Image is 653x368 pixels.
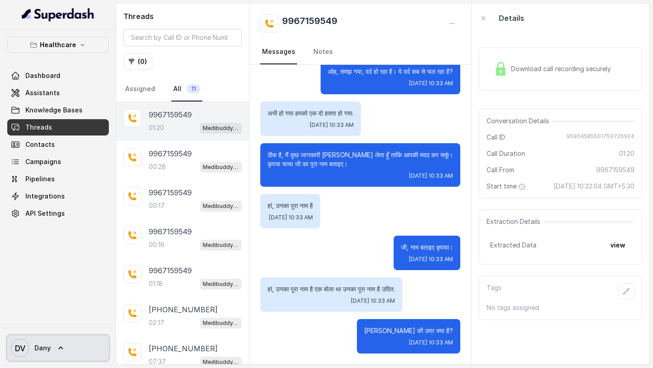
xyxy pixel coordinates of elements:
p: हां, उनका पूरा नाम है [268,201,313,210]
a: Assigned [123,77,157,102]
p: Medibuddy Support Assistant [203,163,239,172]
p: 01:20 [149,123,164,132]
span: Dashboard [25,71,60,80]
span: [DATE] 10:33 AM [409,339,453,346]
img: Lock Icon [494,62,507,76]
p: ओह, समझ गया, दर्द हो रहा है। ये दर्द कब से चल रहा है? [328,67,453,76]
span: Contacts [25,140,55,149]
p: 9967159549 [149,187,192,198]
p: 00:28 [149,162,166,171]
p: 07:37 [149,357,166,366]
span: Integrations [25,192,65,201]
span: Extracted Data [490,241,536,250]
a: Integrations [7,188,109,204]
a: API Settings [7,205,109,222]
p: ठीक है, मैं कुछ जानकारी [PERSON_NAME] लेता हूँ ताकि आपकी मदद कर सकूं। कृपया चाचा जी का पूरा नाम ब... [268,150,453,169]
span: Download call recording securely [511,64,614,73]
a: Campaigns [7,154,109,170]
p: Details [499,13,524,24]
p: 01:18 [149,279,163,288]
a: Notes [312,40,335,64]
p: 00:16 [149,240,165,249]
span: Threads [25,123,52,132]
p: 00:17 [149,201,165,210]
p: Medibuddy Support Assistant [203,202,239,211]
span: Assistants [25,88,60,97]
p: No tags assigned [487,303,634,312]
span: [DATE] 10:33 AM [409,172,453,179]
p: Medibuddy Support Assistant [203,319,239,328]
p: [PERSON_NAME] की उम्र क्या है? [364,326,453,335]
span: [DATE] 10:32:04 GMT+5:30 [554,182,634,191]
a: Dany [7,335,109,361]
p: 9967159549 [149,109,192,120]
span: 01:20 [619,149,634,158]
p: Medibuddy Support Assistant [203,241,239,250]
a: Pipelines [7,171,109,187]
span: 95904585501759726924 [566,133,634,142]
span: Pipelines [25,174,55,184]
p: 02:17 [149,318,164,327]
p: हां, उनका पूरा नाम है एक बोला था उनका पूरा नाम है उदित. [268,285,395,294]
input: Search by Call ID or Phone Number [123,29,242,46]
span: Extraction Details [487,217,544,226]
a: Knowledge Bases [7,102,109,118]
span: Call Duration [487,149,525,158]
span: Call From [487,165,514,174]
h2: 9967159549 [282,15,337,33]
a: Dashboard [7,68,109,84]
p: [PHONE_NUMBER] [149,343,218,354]
button: view [605,237,631,253]
a: Assistants [7,85,109,101]
span: API Settings [25,209,65,218]
span: 11 [187,84,200,93]
p: Medibuddy Support Assistant [203,124,239,133]
span: 9967159549 [596,165,634,174]
p: जी, नाम बताइए कृपया। [401,243,453,252]
text: DV [15,344,25,353]
span: [DATE] 10:33 AM [409,80,453,87]
span: Conversation Details [487,116,553,126]
h2: Threads [123,11,242,22]
nav: Tabs [123,77,242,102]
span: [DATE] 10:33 AM [409,256,453,263]
span: [DATE] 10:33 AM [269,214,313,221]
p: Healthcare [40,39,76,50]
p: Medibuddy Support Assistant [203,358,239,367]
span: Dany [34,344,51,353]
p: 9967159549 [149,148,192,159]
a: Threads [7,119,109,136]
p: 9967159549 [149,265,192,276]
a: All11 [171,77,202,102]
nav: Tabs [260,40,460,64]
span: Campaigns [25,157,61,166]
span: [DATE] 10:33 AM [351,297,395,305]
button: (0) [123,53,152,70]
p: 9967159549 [149,226,192,237]
span: [DATE] 10:33 AM [310,121,354,129]
p: Tags [487,283,502,300]
span: Knowledge Bases [25,106,83,115]
span: Start time [487,182,527,191]
p: [PHONE_NUMBER] [149,304,218,315]
img: light.svg [22,7,95,22]
a: Contacts [7,136,109,153]
p: अभी हो गया हमको एक दो हफ़्ता हो गया. [268,109,354,118]
button: Healthcare [7,37,109,53]
p: Medibuddy Support Assistant [203,280,239,289]
span: Call ID [487,133,505,142]
a: Messages [260,40,297,64]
